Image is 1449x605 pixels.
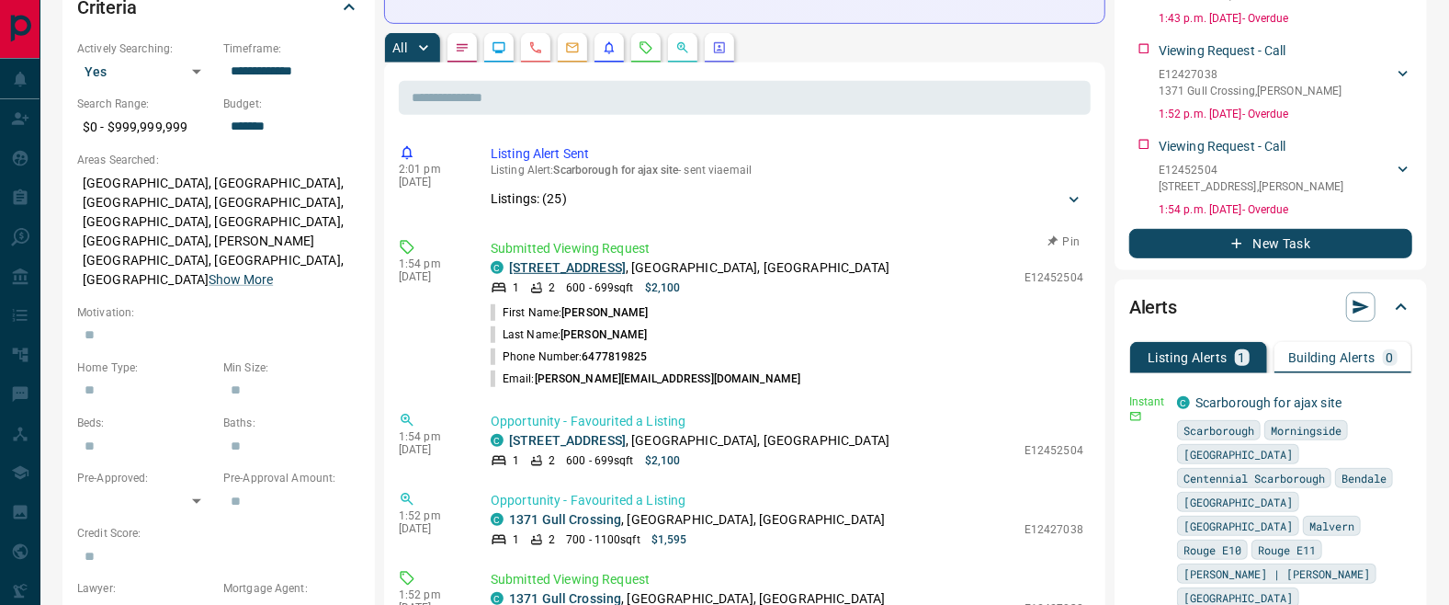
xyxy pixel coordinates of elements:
div: Alerts [1129,285,1412,329]
div: condos.ca [491,261,504,274]
p: All [392,41,407,54]
p: Opportunity - Favourited a Listing [491,491,1083,510]
p: Credit Score: [77,525,360,542]
p: E12452504 [1159,162,1343,178]
p: , [GEOGRAPHIC_DATA], [GEOGRAPHIC_DATA] [509,510,885,530]
p: 1:54 p.m. [DATE] - Overdue [1159,201,1412,218]
p: Phone Number: [491,348,648,365]
span: [PERSON_NAME] [561,306,648,319]
p: E12427038 [1159,66,1342,83]
p: Home Type: [77,360,214,376]
h2: Alerts [1129,292,1177,322]
div: condos.ca [1177,396,1190,409]
p: Budget: [223,96,360,112]
p: Opportunity - Favourited a Listing [491,412,1083,431]
p: E12452504 [1024,269,1083,286]
span: Malvern [1309,517,1354,535]
p: 1:43 p.m. [DATE] - Overdue [1159,10,1412,27]
p: 2:01 pm [399,163,463,176]
p: Building Alerts [1288,351,1375,364]
p: Areas Searched: [77,152,360,168]
a: [STREET_ADDRESS] [509,260,626,275]
p: Listing Alert : - sent via email [491,164,1083,177]
span: Centennial Scarborough [1183,469,1325,487]
span: Rouge E11 [1258,541,1316,559]
div: condos.ca [491,513,504,526]
a: 1371 Gull Crossing [509,512,621,527]
p: Motivation: [77,304,360,321]
p: $2,100 [645,280,681,296]
span: [GEOGRAPHIC_DATA] [1183,445,1293,463]
span: Morningside [1271,421,1341,439]
p: Listing Alert Sent [491,144,1083,164]
p: [STREET_ADDRESS] , [PERSON_NAME] [1159,178,1343,195]
svg: Requests [639,40,653,55]
p: Instant [1129,394,1166,410]
span: Rouge E10 [1183,541,1241,559]
p: 2 [549,531,555,548]
p: E12427038 [1024,521,1083,538]
p: Timeframe: [223,40,360,57]
span: 6477819825 [582,350,647,363]
p: [DATE] [399,522,463,535]
p: 600 - 699 sqft [566,452,633,469]
p: [DATE] [399,443,463,456]
p: $0 - $999,999,999 [77,112,214,143]
div: Yes [77,57,214,86]
svg: Listing Alerts [602,40,617,55]
p: Min Size: [223,360,360,376]
p: Lawyer: [77,580,214,597]
p: 1:52 pm [399,588,463,601]
div: condos.ca [491,434,504,447]
p: Mortgage Agent: [223,580,360,597]
span: [PERSON_NAME] | [PERSON_NAME] [1183,565,1370,583]
button: Show More [209,270,273,290]
p: Email: [491,371,800,387]
p: 600 - 699 sqft [566,280,633,296]
p: 1 [513,531,519,548]
p: Listings: ( 25 ) [491,189,567,209]
p: $2,100 [645,452,681,469]
p: Submitted Viewing Request [491,239,1083,258]
svg: Emails [565,40,580,55]
p: Baths: [223,415,360,431]
button: Pin [1037,234,1091,250]
p: Listing Alerts [1148,351,1228,364]
p: 2 [549,280,555,296]
div: E124270381371 Gull Crossing,[PERSON_NAME] [1159,63,1412,103]
p: 2 [549,452,555,469]
span: Scarborough for ajax site [554,164,679,177]
p: Search Range: [77,96,214,112]
p: 1:54 pm [399,257,463,270]
p: 0 [1387,351,1394,364]
p: [GEOGRAPHIC_DATA], [GEOGRAPHIC_DATA], [GEOGRAPHIC_DATA], [GEOGRAPHIC_DATA], [GEOGRAPHIC_DATA], [G... [77,168,360,295]
p: Last Name: [491,326,648,343]
p: $1,595 [651,531,687,548]
p: , [GEOGRAPHIC_DATA], [GEOGRAPHIC_DATA] [509,258,889,278]
p: 1:52 p.m. [DATE] - Overdue [1159,106,1412,122]
p: [DATE] [399,176,463,188]
p: Submitted Viewing Request [491,570,1083,589]
p: 1 [513,280,519,296]
p: [DATE] [399,270,463,283]
p: , [GEOGRAPHIC_DATA], [GEOGRAPHIC_DATA] [509,431,889,451]
span: [PERSON_NAME][EMAIL_ADDRESS][DOMAIN_NAME] [535,372,801,385]
div: condos.ca [491,592,504,605]
div: Listings: (25) [491,182,1083,216]
p: Pre-Approval Amount: [223,470,360,486]
p: E12452504 [1024,442,1083,459]
p: First Name: [491,304,649,321]
a: Scarborough for ajax site [1195,395,1341,410]
svg: Calls [528,40,543,55]
p: Viewing Request - Call [1159,41,1286,61]
svg: Lead Browsing Activity [492,40,506,55]
span: [GEOGRAPHIC_DATA] [1183,493,1293,511]
p: Actively Searching: [77,40,214,57]
p: 1 [513,452,519,469]
p: Viewing Request - Call [1159,137,1286,156]
svg: Notes [455,40,470,55]
span: Scarborough [1183,421,1254,439]
svg: Email [1129,410,1142,423]
p: 1371 Gull Crossing , [PERSON_NAME] [1159,83,1342,99]
span: [PERSON_NAME] [560,328,647,341]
